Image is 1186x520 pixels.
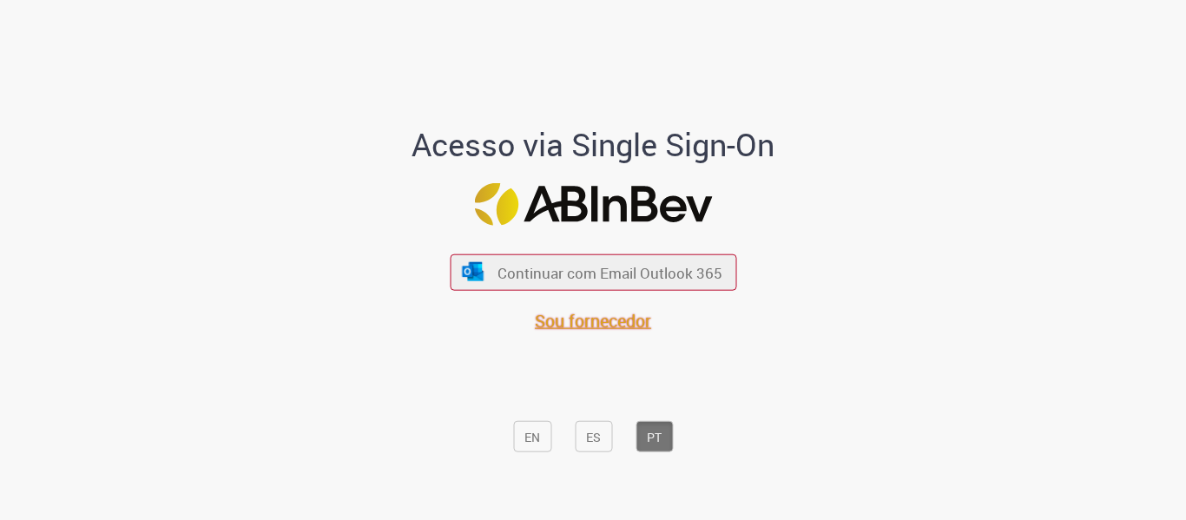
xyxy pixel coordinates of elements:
font: ES [586,429,601,445]
font: Acesso via Single Sign-On [412,123,774,165]
font: Continuar com Email Outlook 365 [497,263,722,283]
img: ícone Azure/Microsoft 360 [461,262,485,280]
button: EN [513,421,551,452]
a: Sou fornecedor [535,309,651,332]
font: EN [524,429,540,445]
button: ES [575,421,612,452]
img: Logotipo ABInBev [474,183,712,226]
button: ícone Azure/Microsoft 360 Continuar com Email Outlook 365 [450,254,736,291]
button: PT [636,421,673,452]
font: PT [647,429,662,445]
